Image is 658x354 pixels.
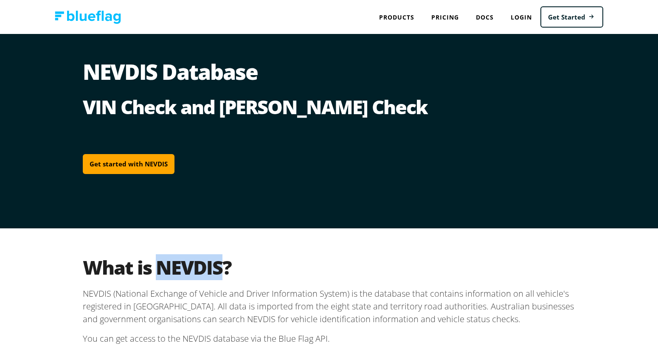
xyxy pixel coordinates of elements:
[83,287,575,326] p: NEVDIS (National Exchange of Vehicle and Driver Information System) is the database that contains...
[371,8,423,26] div: Products
[423,8,467,26] a: Pricing
[502,8,540,26] a: Login to Blue Flag application
[83,256,575,279] h2: What is NEVDIS?
[55,11,121,24] img: Blue Flag logo
[467,8,502,26] a: Docs
[83,61,575,95] h1: NEVDIS Database
[83,154,174,174] a: Get started with NEVDIS
[540,6,603,28] a: Get Started
[83,326,575,352] p: You can get access to the NEVDIS database via the Blue Flag API.
[83,95,575,118] h2: VIN Check and [PERSON_NAME] Check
